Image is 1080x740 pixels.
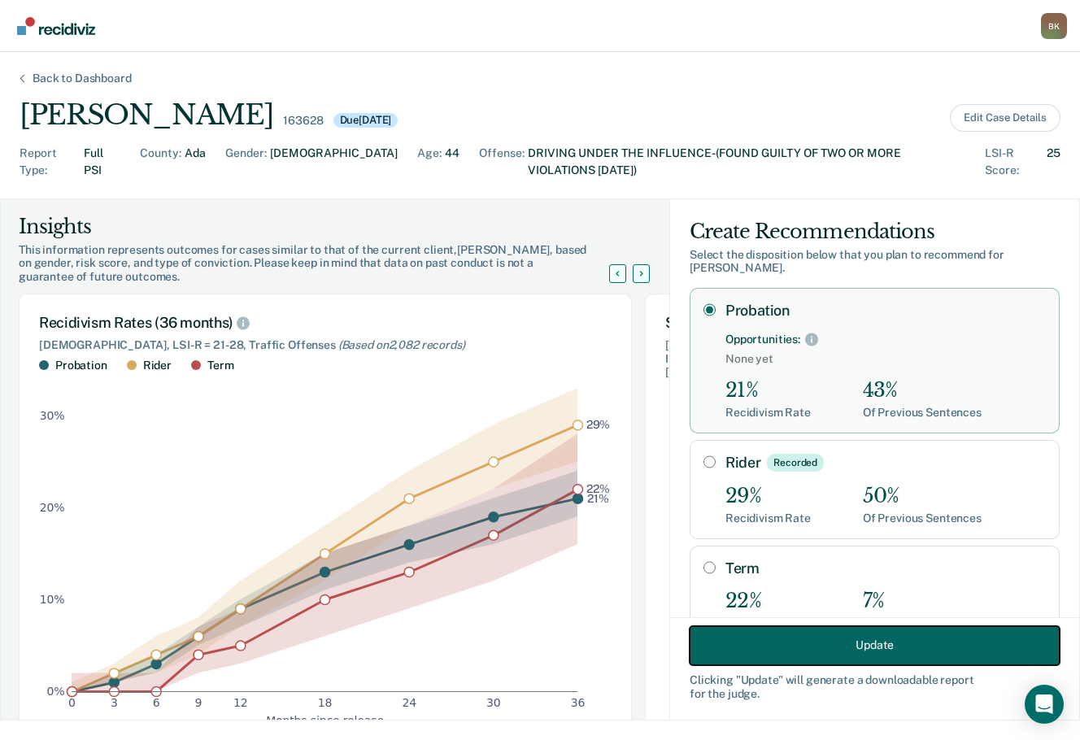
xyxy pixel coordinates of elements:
div: Of Previous Sentences [863,406,982,420]
div: Recidivism Rate [725,511,811,525]
div: [PERSON_NAME] [20,98,273,132]
div: DRIVING UNDER THE INFLUENCE-(FOUND GUILTY OF TWO OR MORE VIOLATIONS [DATE]) [528,145,965,179]
button: Update [690,625,1060,664]
div: Recidivism Rates (36 months) [39,314,612,332]
g: x-axis tick label [68,697,585,710]
g: x-axis label [266,714,384,727]
div: Rider [143,359,172,372]
text: 0% [47,685,65,698]
div: 21% [725,379,811,403]
div: LSI-R Score : [985,145,1043,179]
text: 0 [68,697,76,710]
div: 29% [725,485,811,508]
div: Ada [185,145,206,179]
div: Recidivism Rate [725,406,811,420]
text: 21% [587,492,609,505]
div: 44 [445,145,459,179]
label: Probation [725,302,1046,320]
div: Probation [55,359,107,372]
text: 9 [195,697,202,710]
div: 163628 [283,114,323,128]
div: Insights [19,214,629,240]
div: Open Intercom Messenger [1025,685,1064,724]
text: 6 [153,697,160,710]
img: Recidiviz [17,17,95,35]
div: 22% [725,590,811,613]
div: Sentence Distribution [665,314,1017,332]
button: Edit Case Details [950,104,1060,132]
div: 50% [863,485,982,508]
div: Offense : [479,145,525,179]
label: Term [725,559,1046,577]
text: 12 [233,697,248,710]
text: Months since release [266,714,384,727]
text: 30% [40,409,65,422]
text: 36 [571,697,586,710]
text: 29% [586,419,611,432]
div: 25 [1047,145,1060,179]
div: Create Recommendations [690,219,1060,245]
text: 3 [111,697,118,710]
div: Age : [417,145,442,179]
div: Clicking " Update " will generate a downloadable report for the judge. [690,673,1060,700]
g: dot [67,420,583,697]
div: Select the disposition below that you plan to recommend for [PERSON_NAME] . [690,248,1060,276]
div: Term [207,359,233,372]
div: 43% [863,379,982,403]
text: 10% [40,593,65,606]
div: County : [140,145,181,179]
div: [DEMOGRAPHIC_DATA] [270,145,398,179]
div: Due [DATE] [333,113,398,128]
div: Recorded [767,454,824,472]
text: 20% [40,501,65,514]
div: Opportunities: [725,333,800,346]
div: B K [1041,13,1067,39]
g: area [72,388,577,691]
text: 30 [486,697,501,710]
div: 7% [863,590,982,613]
g: y-axis tick label [40,409,65,698]
button: Profile dropdown button [1041,13,1067,39]
div: Gender : [225,145,267,179]
span: (Based on 2,082 records ) [338,338,465,351]
text: 22% [586,483,610,496]
text: 24 [402,697,416,710]
g: text [586,419,611,505]
div: [DEMOGRAPHIC_DATA], LSI-R = 21-28, DRIVING UNDER THE INFLUENCE-(FOUND GUILTY OF TWO OR MORE VIOLA... [665,338,1017,379]
label: Rider [725,454,1046,472]
text: 18 [318,697,333,710]
div: Report Type : [20,145,81,179]
span: None yet [725,352,1046,366]
div: [DEMOGRAPHIC_DATA], LSI-R = 21-28, Traffic Offenses [39,338,612,352]
div: This information represents outcomes for cases similar to that of the current client, [PERSON_NAM... [19,243,629,284]
div: Of Previous Sentences [863,511,982,525]
div: Back to Dashboard [13,72,151,85]
div: Full PSI [84,145,120,179]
